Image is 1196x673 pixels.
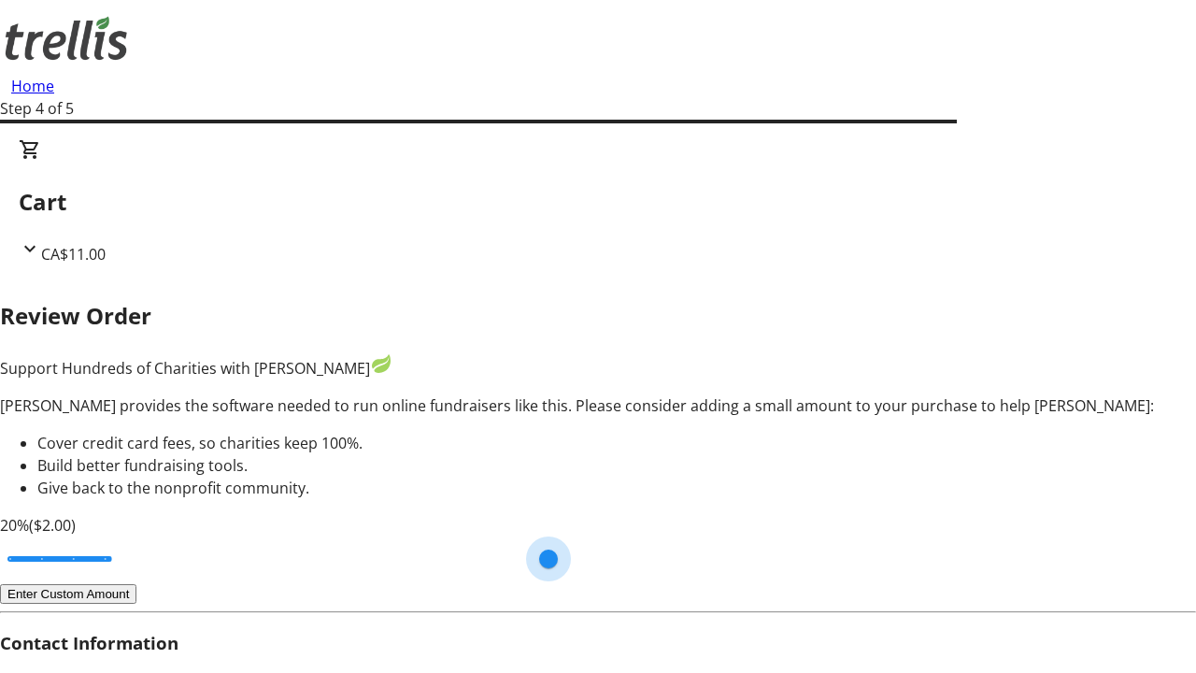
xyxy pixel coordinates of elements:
[37,432,1196,454] li: Cover credit card fees, so charities keep 100%.
[19,138,1177,265] div: CartCA$11.00
[37,477,1196,499] li: Give back to the nonprofit community.
[41,244,106,265] span: CA$11.00
[37,454,1196,477] li: Build better fundraising tools.
[19,185,1177,219] h2: Cart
